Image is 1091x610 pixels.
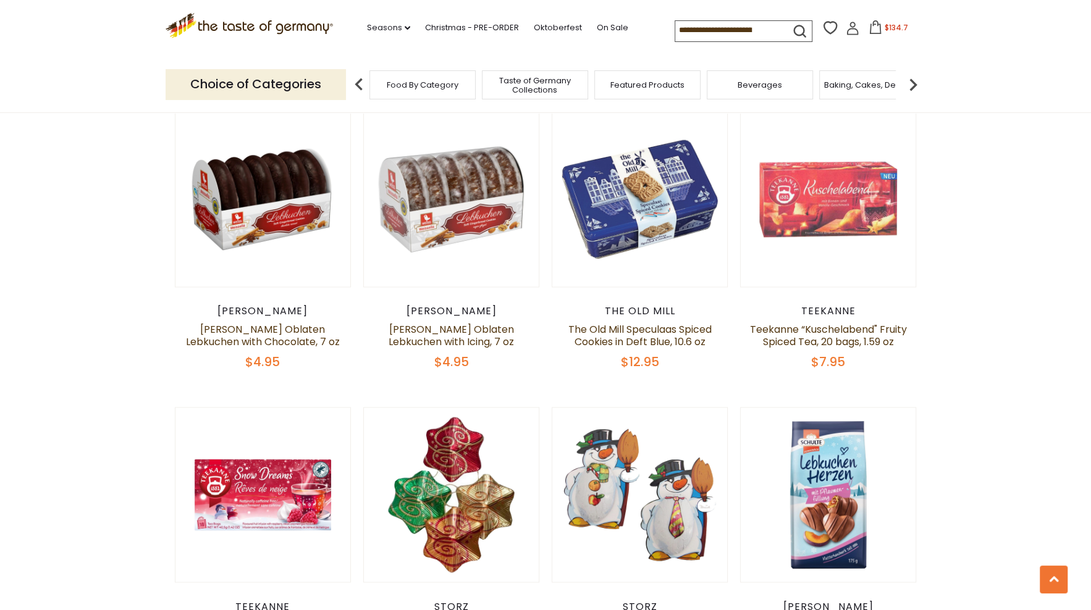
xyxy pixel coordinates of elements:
[552,407,727,582] img: Storz "Snowman" Milk Chocolate Figure 0.4 oz
[824,80,920,90] a: Baking, Cakes, Desserts
[534,21,582,35] a: Oktoberfest
[621,353,659,370] span: $12.95
[738,80,782,90] a: Beverages
[367,21,410,35] a: Seasons
[175,407,350,582] img: Teekanne "Snow Dreams" Raspberry Cream and Meringue Flavor Tea, 18 bags, 1.59 oz
[862,20,914,39] button: $134.7
[741,407,916,582] img: Schulte Gingerbread Plum Chocolate Hearts , 175 g.
[186,322,340,349] a: [PERSON_NAME] Oblaten Lebkuchen with Chocolate, 7 oz
[363,305,539,317] div: [PERSON_NAME]
[885,22,908,33] span: $134.7
[552,305,728,317] div: The Old Mill
[741,112,916,286] img: Teekanne “Kuschelabend" Fruity Spiced Tea, 20 bags, 1.59 oz
[750,322,907,349] a: Teekanne “Kuschelabend" Fruity Spiced Tea, 20 bags, 1.59 oz
[610,80,685,90] a: Featured Products
[364,407,539,582] img: Storz Milk Chocolate "Star" Tree Hanger, single, .44oz
[387,80,458,90] a: Food By Category
[811,353,845,370] span: $7.95
[389,322,514,349] a: [PERSON_NAME] Oblaten Lebkuchen with Icing, 7 oz
[175,112,350,286] img: Weiss Oblaten Lebkuchen with Chocolate, 7 oz
[347,72,371,97] img: previous arrow
[740,305,916,317] div: Teekanne
[434,353,468,370] span: $4.95
[552,112,727,286] img: The Old Mill Speculaas Spiced Cookies in Deft Blue, 10.6 oz
[245,353,280,370] span: $4.95
[568,322,712,349] a: The Old Mill Speculaas Spiced Cookies in Deft Blue, 10.6 oz
[901,72,925,97] img: next arrow
[166,69,346,99] p: Choice of Categories
[364,112,539,286] img: Weiss Oblaten Lebkuchen with Icing, 7 oz
[486,76,584,94] a: Taste of Germany Collections
[597,21,628,35] a: On Sale
[425,21,519,35] a: Christmas - PRE-ORDER
[175,305,351,317] div: [PERSON_NAME]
